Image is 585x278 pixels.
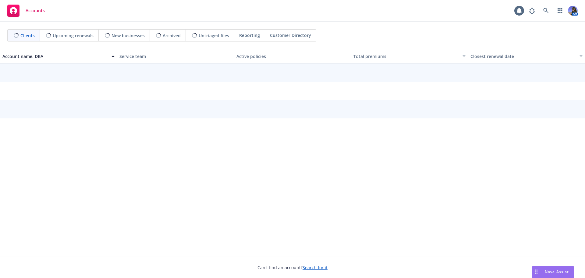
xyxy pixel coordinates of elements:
div: Service team [119,53,232,60]
span: Can't find an account? [257,264,328,271]
a: Switch app [554,5,566,17]
a: Search [540,5,552,17]
img: photo [568,6,578,16]
button: Nova Assist [532,266,574,278]
div: Drag to move [532,266,540,278]
button: Total premiums [351,49,468,63]
span: Clients [20,32,35,39]
a: Accounts [5,2,47,19]
div: Account name, DBA [2,53,108,60]
span: Customer Directory [270,32,311,38]
div: Closest renewal date [470,53,576,60]
span: Untriaged files [199,32,229,39]
div: Active policies [236,53,349,60]
button: Closest renewal date [468,49,585,63]
button: Service team [117,49,234,63]
span: Archived [163,32,181,39]
span: Nova Assist [545,269,569,274]
button: Active policies [234,49,351,63]
a: Search for it [303,265,328,270]
span: Upcoming renewals [53,32,94,39]
span: Accounts [26,8,45,13]
a: Report a Bug [526,5,538,17]
div: Total premiums [353,53,459,60]
span: New businesses [112,32,145,39]
span: Reporting [239,32,260,38]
